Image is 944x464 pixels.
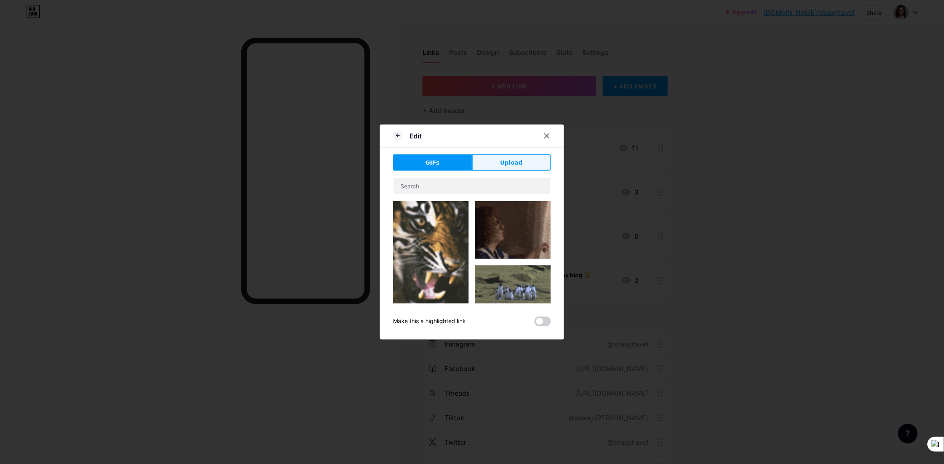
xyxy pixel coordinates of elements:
[425,158,440,167] span: GIFs
[475,201,551,259] img: Gihpy
[475,265,551,308] img: Gihpy
[393,317,466,326] div: Make this a highlighted link
[409,131,422,141] div: Edit
[472,154,551,171] button: Upload
[500,158,523,167] span: Upload
[393,178,551,194] input: Search
[393,201,469,309] img: Gihpy
[393,154,472,171] button: GIFs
